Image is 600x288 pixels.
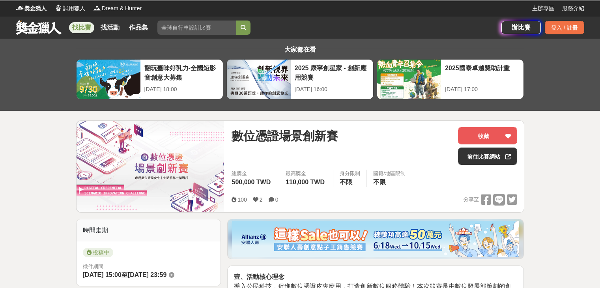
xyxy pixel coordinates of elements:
[286,179,325,185] span: 110,000 TWD
[102,4,142,13] span: Dream & Hunter
[373,170,406,178] div: 國籍/地區限制
[377,59,524,99] a: 2025國泰卓越獎助計畫[DATE] 17:00
[295,85,369,94] div: [DATE] 16:00
[282,46,318,53] span: 大家都在看
[340,170,360,178] div: 身分限制
[77,219,221,241] div: 時間走期
[16,4,47,13] a: Logo獎金獵人
[97,22,123,33] a: 找活動
[126,22,151,33] a: 作品集
[226,59,374,99] a: 2025 康寧創星家 - 創新應用競賽[DATE] 16:00
[532,4,554,13] a: 主辦專區
[83,264,103,269] span: 徵件期間
[54,4,62,12] img: Logo
[545,21,584,34] div: 登入 / 註冊
[93,4,101,12] img: Logo
[501,21,541,34] a: 辦比賽
[69,22,94,33] a: 找比賽
[464,194,479,206] span: 分享至
[232,179,271,185] span: 500,000 TWD
[373,179,386,185] span: 不限
[286,170,327,178] span: 最高獎金
[295,64,369,81] div: 2025 康寧創星家 - 創新應用競賽
[16,4,24,12] img: Logo
[63,4,85,13] span: 試用獵人
[83,248,113,257] span: 投稿中
[275,196,279,203] span: 0
[232,127,338,145] span: 數位憑證場景創新賽
[458,127,517,144] button: 收藏
[232,170,273,178] span: 總獎金
[445,85,520,94] div: [DATE] 17:00
[24,4,47,13] span: 獎金獵人
[232,221,519,257] img: dcc59076-91c0-4acb-9c6b-a1d413182f46.png
[260,196,263,203] span: 2
[54,4,85,13] a: Logo試用獵人
[562,4,584,13] a: 服務介紹
[128,271,166,278] span: [DATE] 23:59
[237,196,247,203] span: 100
[445,64,520,81] div: 2025國泰卓越獎助計畫
[144,85,219,94] div: [DATE] 18:00
[340,179,352,185] span: 不限
[121,271,128,278] span: 至
[234,273,284,280] strong: 壹、活動核心理念
[93,4,142,13] a: LogoDream & Hunter
[144,64,219,81] div: 翻玩臺味好乳力-全國短影音創意大募集
[458,148,517,165] a: 前往比賽網站
[76,59,223,99] a: 翻玩臺味好乳力-全國短影音創意大募集[DATE] 18:00
[83,271,121,278] span: [DATE] 15:00
[157,21,236,35] input: 全球自行車設計比賽
[77,121,224,212] img: Cover Image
